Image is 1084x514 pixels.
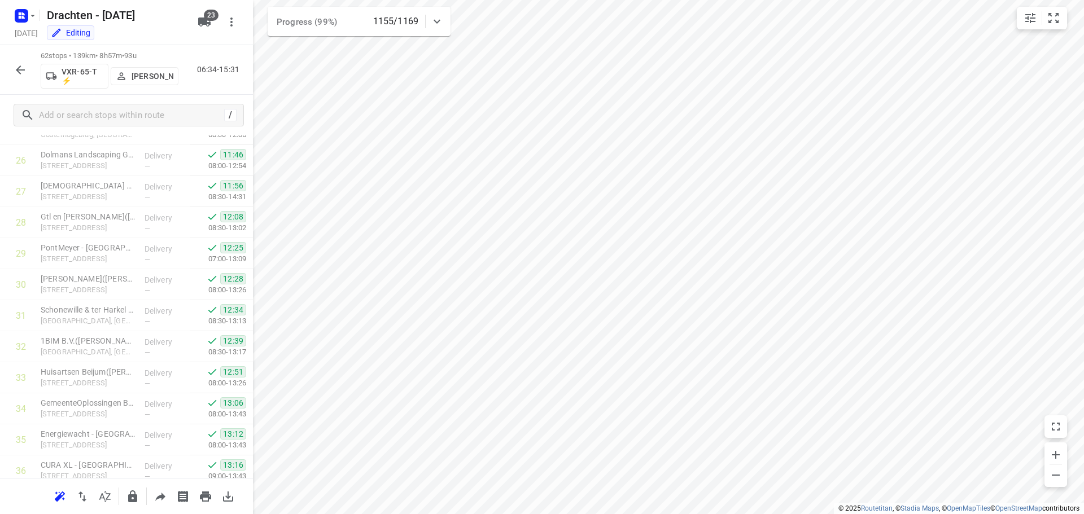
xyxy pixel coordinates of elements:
[217,490,239,501] span: Download route
[41,211,135,222] p: Gtl en van Dijk(Bob van Zwol)
[145,193,150,201] span: —
[41,284,135,296] p: Ulgersmaweg 49, Groningen
[207,180,218,191] svg: Done
[172,490,194,501] span: Print shipping labels
[41,304,135,315] p: Schonewille & ter Harkel Hypotheken(Frank Marks)
[145,286,150,295] span: —
[41,408,135,420] p: [STREET_ADDRESS]
[124,51,136,60] span: 93u
[41,273,135,284] p: [PERSON_NAME]([PERSON_NAME])
[145,348,150,357] span: —
[16,217,26,228] div: 28
[901,504,939,512] a: Stadia Maps
[145,150,186,161] p: Delivery
[71,490,94,501] span: Reverse route
[207,304,218,315] svg: Done
[145,255,150,263] span: —
[190,284,246,296] p: 08:00-13:26
[16,155,26,166] div: 26
[145,162,150,170] span: —
[145,181,186,192] p: Delivery
[145,472,150,481] span: —
[190,191,246,203] p: 08:30-14:31
[41,397,135,408] p: GemeenteOplossingen BV(Ina Oliveiro)
[41,253,135,265] p: [STREET_ADDRESS]
[121,485,144,508] button: Lock route
[145,224,150,232] span: —
[16,372,26,383] div: 33
[1017,7,1067,29] div: small contained button group
[39,107,224,124] input: Add or search stops within route
[41,440,135,451] p: [STREET_ADDRESS]
[220,366,246,377] span: 12:51
[838,504,1079,512] li: © 2025 , © , © © contributors
[16,310,26,321] div: 31
[220,397,246,408] span: 13:06
[268,7,451,36] div: Progress (99%)1155/1169
[16,434,26,445] div: 35
[145,441,150,450] span: —
[207,273,218,284] svg: Done
[207,242,218,253] svg: Done
[145,398,186,410] p: Delivery
[41,366,135,377] p: Huisartsen Beijum([PERSON_NAME])
[190,222,246,234] p: 08:30-13:02
[145,460,186,472] p: Delivery
[145,305,186,317] p: Delivery
[16,186,26,197] div: 27
[41,222,135,234] p: Pop Dijkemaweg 96B, Groningen
[41,51,178,61] p: 62 stops • 139km • 8h57m
[197,64,244,76] p: 06:34-15:31
[16,341,26,352] div: 32
[207,428,218,440] svg: Done
[947,504,990,512] a: OpenMapTiles
[16,403,26,414] div: 34
[190,440,246,451] p: 08:00-13:43
[145,410,150,419] span: —
[277,17,337,27] span: Progress (99%)
[373,15,418,28] p: 1155/1169
[16,279,26,290] div: 30
[220,273,246,284] span: 12:28
[861,504,893,512] a: Routetitan
[220,149,246,160] span: 11:46
[16,248,26,259] div: 29
[145,317,150,326] span: —
[41,64,108,89] button: VXR-65-T ⚡
[224,109,237,121] div: /
[190,346,246,358] p: 08:30-13:17
[220,180,246,191] span: 11:56
[190,377,246,389] p: 08:00-13:26
[41,180,135,191] p: Gereformeerde Scholengroep(Jolanda Stelpstra)
[1019,7,1042,29] button: Map settings
[132,72,173,81] p: [PERSON_NAME]
[190,315,246,327] p: 08:30-13:13
[190,160,246,172] p: 08:00-12:54
[41,160,135,172] p: Bieslookstraat 17, Groningen
[207,211,218,222] svg: Done
[193,11,216,33] button: 23
[207,366,218,377] svg: Done
[190,408,246,420] p: 08:00-13:43
[41,471,135,482] p: [STREET_ADDRESS]
[1042,7,1065,29] button: Fit zoom
[51,27,90,38] div: You are currently in edit mode.
[41,149,135,160] p: Dolmans Landscaping Group Groningen(Joyce Ham)
[145,212,186,223] p: Delivery
[220,11,243,33] button: More
[10,27,42,39] h5: [DATE]
[220,242,246,253] span: 12:25
[62,67,103,85] p: VXR-65-T ⚡
[145,367,186,379] p: Delivery
[94,490,116,501] span: Sort by time window
[145,429,186,441] p: Delivery
[207,335,218,346] svg: Done
[145,243,186,254] p: Delivery
[145,336,186,348] p: Delivery
[41,459,135,471] p: CURA XL - Groningen(Désiré Huussen )
[41,377,135,389] p: Emingaheerd 10, Groningen
[41,335,135,346] p: 1BIM B.V.(Tjardo Meinsma,)
[204,10,218,21] span: 23
[145,274,186,285] p: Delivery
[145,379,150,388] span: —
